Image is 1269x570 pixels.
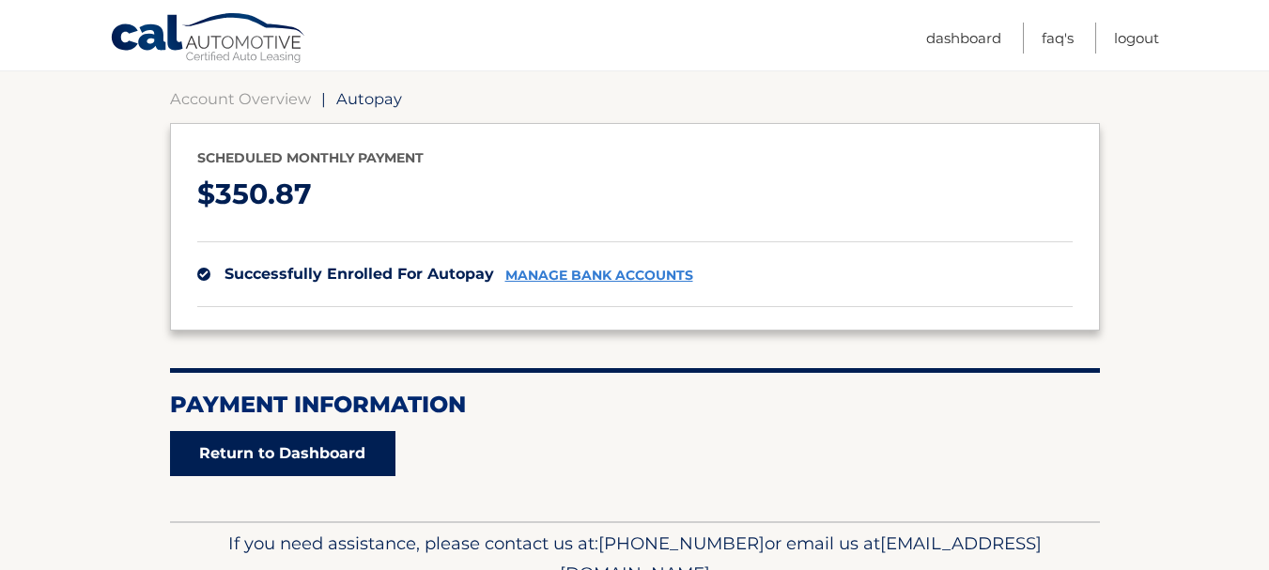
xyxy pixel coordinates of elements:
p: $ [197,170,1073,220]
a: Account Overview [170,89,311,108]
span: 350.87 [215,177,312,211]
a: Dashboard [926,23,1001,54]
a: Return to Dashboard [170,431,395,476]
a: FAQ's [1042,23,1074,54]
span: [PHONE_NUMBER] [598,532,765,554]
img: check.svg [197,268,210,281]
a: Logout [1114,23,1159,54]
h2: Payment Information [170,391,1100,419]
span: successfully enrolled for autopay [224,265,494,283]
a: Cal Automotive [110,12,307,67]
span: | [321,89,326,108]
a: manage bank accounts [505,268,693,284]
span: Autopay [336,89,402,108]
p: Scheduled monthly payment [197,146,1073,170]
